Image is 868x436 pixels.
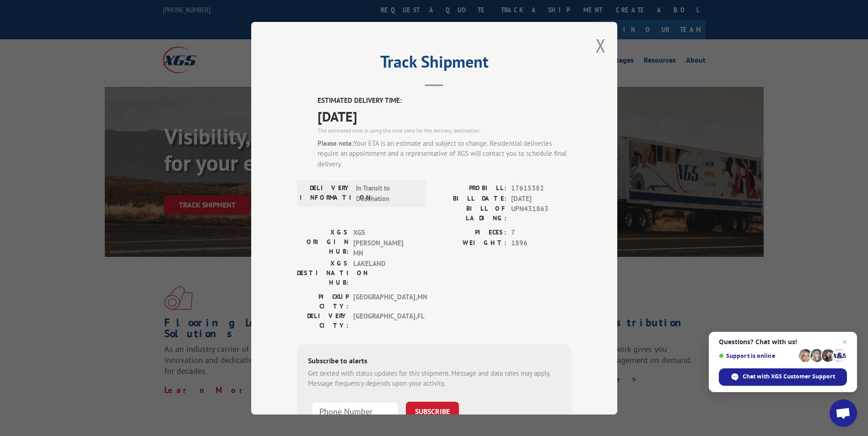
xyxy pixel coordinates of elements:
[511,238,571,248] span: 1896
[318,138,354,147] strong: Please note:
[297,228,349,259] label: XGS ORIGIN HUB:
[434,183,507,194] label: PROBILL:
[434,193,507,204] label: BILL DATE:
[743,372,835,381] span: Chat with XGS Customer Support
[511,183,571,194] span: 17615382
[353,228,415,259] span: XGS [PERSON_NAME] MN
[511,193,571,204] span: [DATE]
[318,126,571,134] div: The estimated time is using the time zone for the delivery destination.
[719,352,796,359] span: Support is online
[318,106,571,126] span: [DATE]
[353,292,415,311] span: [GEOGRAPHIC_DATA] , MN
[406,401,459,420] button: SUBSCRIBE
[318,96,571,106] label: ESTIMATED DELIVERY TIME:
[308,355,561,368] div: Subscribe to alerts
[312,401,399,420] input: Phone Number
[318,138,571,169] div: Your ETA is an estimate and subject to change. Residential deliveries require an appointment and ...
[434,238,507,248] label: WEIGHT:
[300,183,351,204] label: DELIVERY INFORMATION:
[839,336,850,347] span: Close chat
[353,258,415,287] span: LAKELAND
[356,183,418,204] span: In Transit to Destination
[434,228,507,238] label: PIECES:
[434,204,507,223] label: BILL OF LADING:
[308,368,561,388] div: Get texted with status updates for this shipment. Message and data rates may apply. Message frequ...
[596,33,606,58] button: Close modal
[830,399,857,427] div: Open chat
[511,204,571,223] span: UPN431863
[297,55,571,73] h2: Track Shipment
[297,292,349,311] label: PICKUP CITY:
[511,228,571,238] span: 7
[719,368,847,386] div: Chat with XGS Customer Support
[297,311,349,330] label: DELIVERY CITY:
[719,338,847,346] span: Questions? Chat with us!
[353,311,415,330] span: [GEOGRAPHIC_DATA] , FL
[297,258,349,287] label: XGS DESTINATION HUB:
